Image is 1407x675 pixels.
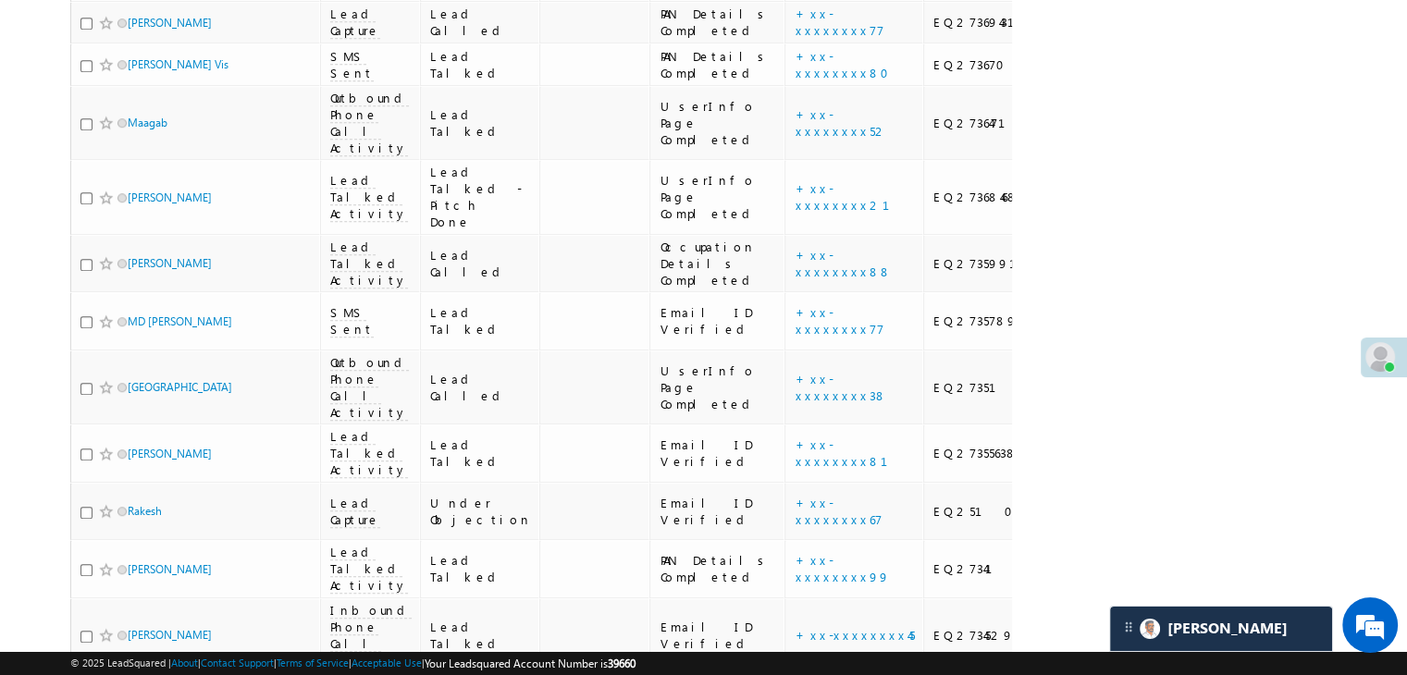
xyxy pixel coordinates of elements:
[128,57,228,71] a: [PERSON_NAME] Vis
[330,354,409,421] span: Outbound Phone Call Activity
[795,495,882,527] a: +xx-xxxxxxxx67
[128,16,212,30] a: [PERSON_NAME]
[660,48,776,81] div: PAN Details Completed
[660,172,776,222] div: UserInfo Page Completed
[795,180,911,213] a: +xx-xxxxxxxx21
[201,657,274,669] a: Contact Support
[1167,620,1288,637] span: Carter
[330,428,408,478] span: Lead Talked Activity
[128,116,167,129] a: Maagab
[660,619,776,652] div: Email ID Verified
[933,189,1079,205] div: EQ27368468
[128,562,212,576] a: [PERSON_NAME]
[330,90,409,156] span: Outbound Phone Call Activity
[660,304,776,337] div: Email ID Verified
[330,239,408,288] span: Lead Talked Activity
[330,6,380,39] span: Lead Capture
[31,97,78,121] img: d_60004797649_company_0_60004797649
[128,314,232,328] a: MD [PERSON_NAME]
[430,247,532,280] div: Lead Called
[277,657,349,669] a: Terms of Service
[330,304,374,337] span: SMS Sent
[660,552,776,585] div: PAN Details Completed
[933,503,1079,520] div: EQ25108431
[430,619,532,652] div: Lead Talked
[128,380,232,394] a: [GEOGRAPHIC_DATA]
[795,552,889,584] a: +xx-xxxxxxxx99
[128,504,162,518] a: Rakesh
[425,657,636,670] span: Your Leadsquared Account Number is
[128,190,212,204] a: [PERSON_NAME]
[933,255,1079,272] div: EQ27359919
[128,447,212,460] a: [PERSON_NAME]
[430,304,532,337] div: Lead Talked
[933,379,1079,396] div: EQ27351439
[430,552,532,585] div: Lead Talked
[252,531,336,556] em: Start Chat
[171,657,198,669] a: About
[933,56,1079,73] div: EQ27367061
[430,6,532,39] div: Lead Called
[933,313,1079,329] div: EQ27357899
[330,544,408,594] span: Lead Talked Activity
[795,371,886,403] a: +xx-xxxxxxxx38
[128,256,212,270] a: [PERSON_NAME]
[795,48,899,80] a: +xx-xxxxxxxx80
[795,627,914,643] a: +xx-xxxxxxxx45
[352,657,422,669] a: Acceptable Use
[660,239,776,288] div: Occupation Details Completed
[795,304,883,337] a: +xx-xxxxxxxx77
[795,6,883,38] a: +xx-xxxxxxxx77
[660,495,776,528] div: Email ID Verified
[430,48,532,81] div: Lead Talked
[430,495,532,528] div: Under Objection
[96,97,311,121] div: Chat with us now
[330,172,408,222] span: Lead Talked Activity
[24,171,338,514] textarea: Type your message and hit 'Enter'
[795,436,909,469] a: +xx-xxxxxxxx81
[330,602,412,669] span: Inbound Phone Call Activity
[933,445,1079,461] div: EQ27355638
[660,436,776,470] div: Email ID Verified
[933,115,1079,131] div: EQ27364719
[430,436,532,470] div: Lead Talked
[933,14,1079,31] div: EQ27369431
[430,106,532,140] div: Lead Talked
[128,628,212,642] a: [PERSON_NAME]
[70,655,636,672] span: © 2025 LeadSquared | | | | |
[303,9,348,54] div: Minimize live chat window
[933,627,1079,644] div: EQ27345291
[1121,620,1136,634] img: carter-drag
[795,106,887,139] a: +xx-xxxxxxxx52
[430,371,532,404] div: Lead Called
[933,560,1079,577] div: EQ27341888
[608,657,636,670] span: 39660
[660,98,776,148] div: UserInfo Page Completed
[1140,619,1160,639] img: Carter
[330,495,380,528] span: Lead Capture
[1109,606,1333,652] div: carter-dragCarter[PERSON_NAME]
[660,6,776,39] div: PAN Details Completed
[430,164,532,230] div: Lead Talked - Pitch Done
[330,48,374,81] span: SMS Sent
[660,362,776,412] div: UserInfo Page Completed
[795,247,891,279] a: +xx-xxxxxxxx88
